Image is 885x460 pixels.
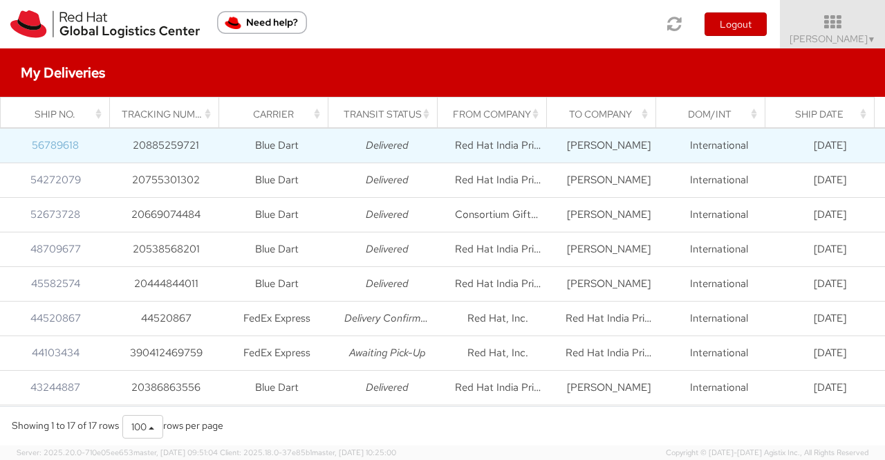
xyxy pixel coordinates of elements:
td: 40702627 [111,405,221,440]
span: master, [DATE] 10:25:00 [312,448,396,457]
button: Logout [705,12,767,36]
td: [PERSON_NAME] [553,129,664,163]
td: Blue Dart [221,129,332,163]
td: 20538568201 [111,232,221,267]
i: Delivered [366,208,409,221]
i: Delivered [366,277,409,291]
td: Red Hat India Private Limited [442,371,553,405]
td: - [442,405,553,440]
td: 20755301302 [111,163,221,198]
td: [DATE] [774,129,885,163]
td: Red Hat, Inc. [442,336,553,371]
i: Delivered [366,138,409,152]
td: [PERSON_NAME] [553,163,664,198]
span: Copyright © [DATE]-[DATE] Agistix Inc., All Rights Reserved [666,448,868,459]
i: Delivered [366,173,409,187]
td: [PERSON_NAME] [553,371,664,405]
td: 20386863556 [111,371,221,405]
td: 20885259721 [111,129,221,163]
i: Awaiting Pick-Up [349,346,426,360]
td: 44520867 [111,302,221,336]
td: [PERSON_NAME] [553,198,664,232]
td: [DATE] [774,336,885,371]
button: Need help? [217,11,307,34]
a: 56789618 [32,138,79,152]
td: International [664,232,774,267]
div: Transit Status [340,107,432,121]
h4: My Deliveries [21,65,105,80]
div: Carrier [231,107,323,121]
a: 52673728 [30,208,80,221]
span: Client: 2025.18.0-37e85b1 [220,448,396,457]
td: International [664,302,774,336]
div: rows per page [122,415,223,439]
a: 43244887 [30,380,80,394]
div: From Company [449,107,541,121]
div: To Company [559,107,651,121]
td: [PERSON_NAME] [553,267,664,302]
td: International [664,371,774,405]
span: Showing 1 to 17 of 17 rows [12,419,119,432]
td: [DATE] [774,405,885,440]
td: Red Hat India Private Limited [442,232,553,267]
a: 44103434 [32,346,80,360]
td: Red Hat India Private Limited [442,163,553,198]
td: Consortium Gifts Pvt Ltd [442,198,553,232]
div: Tracking Number [122,107,214,121]
button: 100 [122,415,163,439]
td: FedEx Express [221,302,332,336]
td: Red Hat India Private Limited [553,405,664,440]
td: Blue Dart [221,232,332,267]
td: [DATE] [774,371,885,405]
span: Server: 2025.20.0-710e05ee653 [17,448,218,457]
a: 48709677 [30,242,81,256]
a: 45582574 [31,277,80,291]
div: Ship No. [13,107,105,121]
td: FedEx Express [221,336,332,371]
a: 44520867 [30,311,81,325]
td: Red Hat India Private Limited [553,302,664,336]
i: Delivery Confirmation [344,311,444,325]
td: [DATE] [774,163,885,198]
td: International [664,336,774,371]
td: 20669074484 [111,198,221,232]
td: Red Hat India Private Limited [553,336,664,371]
div: Dom/Int [668,107,760,121]
td: 20444844011 [111,267,221,302]
td: Blue Dart [221,198,332,232]
td: Blue Dart [221,267,332,302]
span: [PERSON_NAME] [790,33,876,45]
td: [DATE] [774,232,885,267]
td: International [664,405,774,440]
span: ▼ [868,34,876,45]
div: Ship Date [777,107,869,121]
img: rh-logistics-00dfa346123c4ec078e1.svg [10,10,200,38]
a: 54272079 [30,173,81,187]
span: master, [DATE] 09:51:04 [133,448,218,457]
td: [PERSON_NAME] [553,232,664,267]
td: FedEx Express [221,405,332,440]
i: Delivered [366,380,409,394]
td: Red Hat India Private Limited [442,129,553,163]
i: Delivered [366,242,409,256]
td: [DATE] [774,198,885,232]
td: International [664,267,774,302]
td: International [664,129,774,163]
td: [DATE] [774,302,885,336]
td: International [664,198,774,232]
span: 100 [131,421,147,433]
td: Red Hat, Inc. [442,302,553,336]
td: 390412469759 [111,336,221,371]
td: Red Hat India Private Limited [442,267,553,302]
td: International [664,163,774,198]
td: [DATE] [774,267,885,302]
td: Blue Dart [221,163,332,198]
td: Blue Dart [221,371,332,405]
